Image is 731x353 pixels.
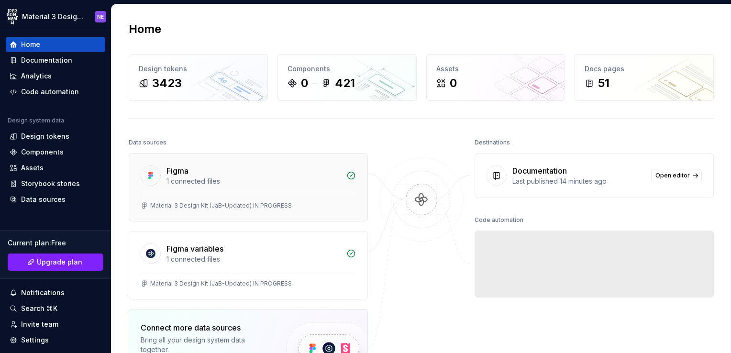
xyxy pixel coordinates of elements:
a: Analytics [6,68,105,84]
div: Design tokens [139,64,258,74]
a: Components0421 [277,54,417,101]
div: Search ⌘K [21,304,57,313]
button: Notifications [6,285,105,300]
a: Docs pages51 [575,54,714,101]
a: Design tokens [6,129,105,144]
div: Settings [21,335,49,345]
div: NE [97,13,104,21]
a: Assets0 [426,54,565,101]
div: Destinations [475,136,510,149]
div: 0 [450,76,457,91]
div: Analytics [21,71,52,81]
div: Home [21,40,40,49]
div: Connect more data sources [141,322,270,333]
a: Figma variables1 connected filesMaterial 3 Design Kit (JaB-Updated) IN PROGRESS [129,231,368,299]
div: 51 [598,76,609,91]
div: Design tokens [21,132,69,141]
a: Figma1 connected filesMaterial 3 Design Kit (JaB-Updated) IN PROGRESS [129,153,368,221]
a: Code automation [6,84,105,99]
div: Code automation [475,213,523,227]
div: Data sources [21,195,66,204]
div: Data sources [129,136,166,149]
a: Settings [6,332,105,348]
div: 1 connected files [166,254,341,264]
div: Material 3 Design Kit (JaB-Updated) [22,12,83,22]
div: Docs pages [585,64,704,74]
div: Documentation [512,165,567,176]
div: Documentation [21,55,72,65]
span: Upgrade plan [37,257,82,267]
div: 1 connected files [166,176,341,186]
div: Components [288,64,407,74]
a: Open editor [651,169,702,182]
h2: Home [129,22,161,37]
a: Documentation [6,53,105,68]
a: Assets [6,160,105,176]
div: Material 3 Design Kit (JaB-Updated) IN PROGRESS [150,202,292,210]
button: [PERSON_NAME]Material 3 Design Kit (JaB-Updated)NE [2,6,109,27]
a: Design tokens3423 [129,54,268,101]
div: Material 3 Design Kit (JaB-Updated) IN PROGRESS [150,280,292,287]
div: 3423 [152,76,182,91]
div: [PERSON_NAME] [7,11,18,22]
div: Invite team [21,320,58,329]
a: Components [6,144,105,160]
div: Notifications [21,288,65,298]
div: 421 [335,76,355,91]
div: Assets [21,163,44,173]
a: Home [6,37,105,52]
div: Design system data [8,117,64,124]
div: Storybook stories [21,179,80,188]
a: Data sources [6,192,105,207]
div: Last published 14 minutes ago [512,176,645,186]
div: 0 [301,76,308,91]
span: Open editor [655,172,690,179]
a: Upgrade plan [8,254,103,271]
a: Storybook stories [6,176,105,191]
div: Figma [166,165,188,176]
div: Code automation [21,87,79,97]
div: Components [21,147,64,157]
div: Assets [436,64,555,74]
div: Figma variables [166,243,223,254]
a: Invite team [6,317,105,332]
div: Current plan : Free [8,238,103,248]
button: Search ⌘K [6,301,105,316]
